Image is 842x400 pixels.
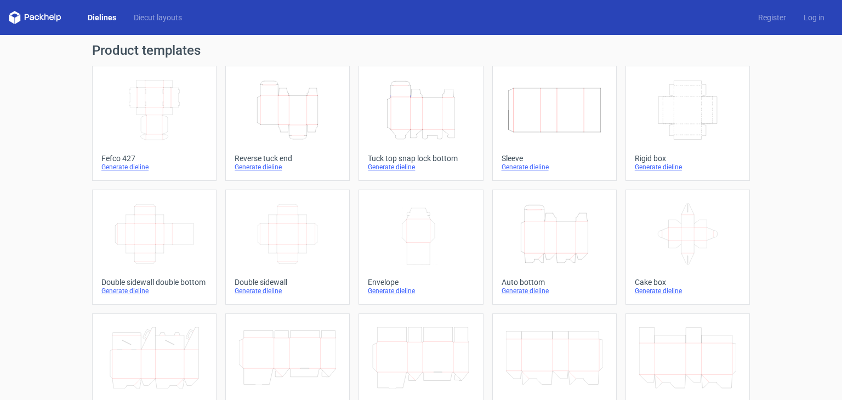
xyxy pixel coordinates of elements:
a: Reverse tuck endGenerate dieline [225,66,350,181]
div: Rigid box [635,154,741,163]
div: Generate dieline [101,163,207,172]
div: Sleeve [502,154,607,163]
div: Cake box [635,278,741,287]
div: Generate dieline [502,287,607,295]
a: EnvelopeGenerate dieline [359,190,483,305]
div: Generate dieline [235,287,340,295]
div: Generate dieline [368,163,474,172]
a: Auto bottomGenerate dieline [492,190,617,305]
a: Log in [795,12,833,23]
a: Register [749,12,795,23]
a: Double sidewall double bottomGenerate dieline [92,190,217,305]
div: Generate dieline [368,287,474,295]
a: Dielines [79,12,125,23]
div: Generate dieline [101,287,207,295]
div: Generate dieline [502,163,607,172]
h1: Product templates [92,44,750,57]
div: Reverse tuck end [235,154,340,163]
div: Fefco 427 [101,154,207,163]
a: Rigid boxGenerate dieline [625,66,750,181]
a: Diecut layouts [125,12,191,23]
div: Generate dieline [235,163,340,172]
a: Fefco 427Generate dieline [92,66,217,181]
div: Generate dieline [635,163,741,172]
a: SleeveGenerate dieline [492,66,617,181]
div: Double sidewall [235,278,340,287]
a: Cake boxGenerate dieline [625,190,750,305]
div: Auto bottom [502,278,607,287]
div: Double sidewall double bottom [101,278,207,287]
a: Double sidewallGenerate dieline [225,190,350,305]
div: Tuck top snap lock bottom [368,154,474,163]
div: Generate dieline [635,287,741,295]
div: Envelope [368,278,474,287]
a: Tuck top snap lock bottomGenerate dieline [359,66,483,181]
